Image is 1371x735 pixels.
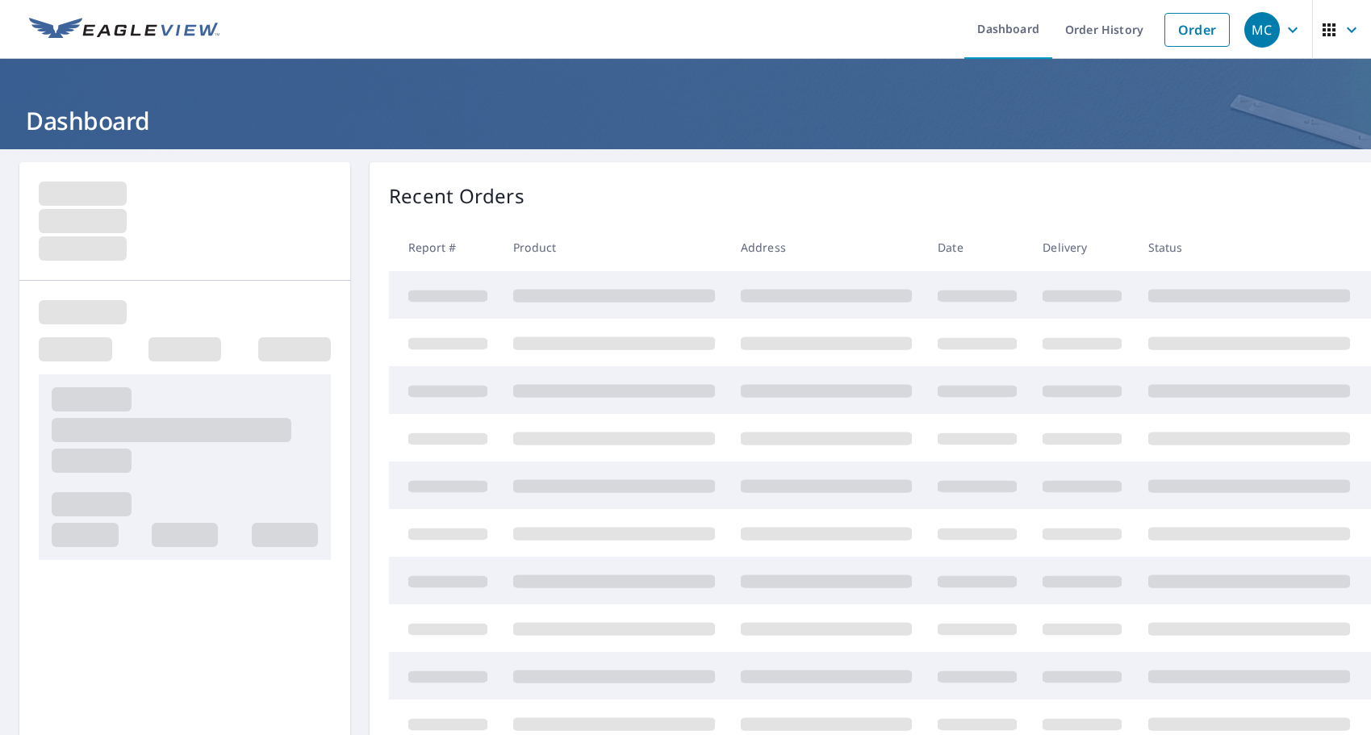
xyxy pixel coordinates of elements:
[1164,13,1230,47] a: Order
[1030,223,1135,271] th: Delivery
[29,18,219,42] img: EV Logo
[1135,223,1363,271] th: Status
[500,223,728,271] th: Product
[389,223,500,271] th: Report #
[389,182,525,211] p: Recent Orders
[19,104,1352,137] h1: Dashboard
[1244,12,1280,48] div: MC
[925,223,1030,271] th: Date
[728,223,925,271] th: Address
